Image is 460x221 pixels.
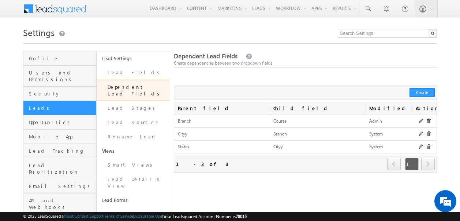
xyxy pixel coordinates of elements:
a: Contact Support [75,214,104,218]
a: Lead Settings [97,51,170,65]
span: prev [387,158,401,170]
span: Email Settings [29,183,94,189]
a: Lead Sources [97,115,170,130]
div: 1 - 3 of 3 [176,160,228,168]
div: Admin [369,117,408,125]
a: Opportunities [23,115,96,130]
a: Acceptable Use [134,214,162,218]
span: Branch [178,118,191,124]
a: Lead Details View [97,172,170,193]
span: Profile [29,55,94,62]
a: Profile [23,51,96,66]
span: 1 [405,158,419,170]
span: © 2025 LeadSquared | | | | | [23,213,247,220]
span: Course [273,118,287,124]
span: Branch [273,131,287,137]
a: Terms of Service [105,214,133,218]
a: Lead Fields [97,65,170,80]
span: Leads [29,105,94,111]
a: Lead Forms [97,193,170,207]
a: Child field [270,102,366,115]
a: Views [97,144,170,158]
span: States [178,144,189,149]
a: Rename Lead [97,130,170,144]
span: Dependent Lead Fields [174,52,238,60]
a: Mobile App [23,130,96,144]
div: System [369,130,408,138]
span: Security [29,90,94,97]
span: Modified By [366,102,412,115]
span: Opportunities [29,119,94,126]
a: API and Webhooks [23,193,96,214]
input: Search Settings [338,29,437,38]
span: Lead Tracking [29,148,94,154]
span: Settings [23,26,55,38]
a: prev [387,159,401,170]
span: Cityy [178,131,187,137]
a: Lead Prioritization [23,158,96,179]
div: System [369,143,408,151]
a: Security [23,87,96,101]
a: Lead Tracking [23,144,96,158]
span: API and Webhooks [29,197,94,210]
span: Actions [412,102,437,115]
a: Lead Stages [97,101,170,115]
a: Leads [23,101,96,115]
a: Email Settings [23,179,96,193]
span: Lead Prioritization [29,162,94,175]
a: Dependent Lead Fields [97,80,170,101]
span: Parent field [174,102,270,115]
span: Your Leadsquared Account Number is [163,214,247,219]
a: Users and Permissions [23,66,96,87]
button: Create [409,88,435,97]
span: Users and Permissions [29,69,94,83]
span: 78015 [236,214,247,219]
span: Cityy [273,144,283,149]
a: next [421,159,435,170]
a: About [63,214,74,218]
span: Mobile App [29,133,94,140]
a: Smart Views [97,158,170,172]
div: Create dependencies between two dropdown fields [174,60,437,66]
